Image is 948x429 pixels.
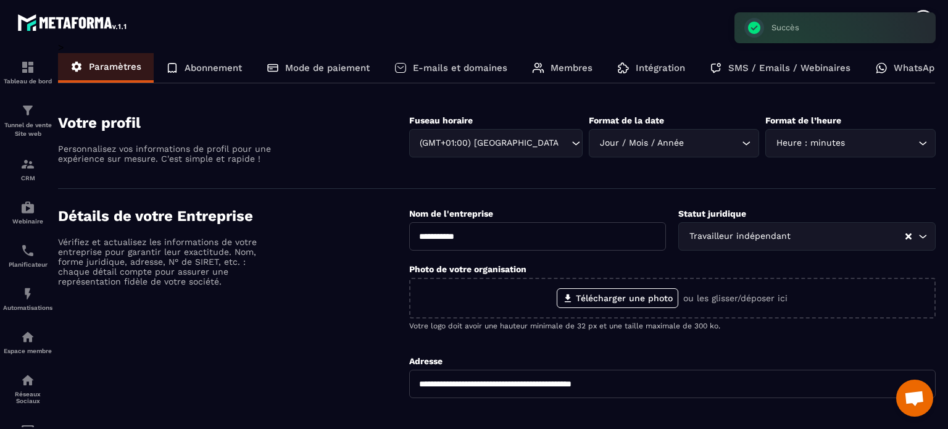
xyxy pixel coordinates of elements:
[3,78,52,85] p: Tableau de bord
[3,148,52,191] a: formationformationCRM
[3,191,52,234] a: automationsautomationsWebinaire
[285,62,370,73] p: Mode de paiement
[20,243,35,258] img: scheduler
[409,129,583,157] div: Search for option
[3,391,52,404] p: Réseaux Sociaux
[686,136,739,150] input: Search for option
[728,62,850,73] p: SMS / Emails / Webinaires
[773,136,847,150] span: Heure : minutes
[20,157,35,172] img: formation
[3,234,52,277] a: schedulerschedulerPlanificateur
[409,115,473,125] label: Fuseau horaire
[3,94,52,148] a: formationformationTunnel de vente Site web
[20,330,35,344] img: automations
[409,356,443,366] label: Adresse
[557,288,678,308] label: Télécharger une photo
[896,380,933,417] div: Ouvrir le chat
[683,293,788,303] p: ou les glisser/déposer ici
[905,232,912,241] button: Clear Selected
[686,230,793,243] span: Travailleur indépendant
[636,62,685,73] p: Intégration
[20,60,35,75] img: formation
[3,51,52,94] a: formationformationTableau de bord
[58,237,274,286] p: Vérifiez et actualisez les informations de votre entreprise pour garantir leur exactitude. Nom, f...
[589,115,664,125] label: Format de la date
[597,136,686,150] span: Jour / Mois / Année
[20,103,35,118] img: formation
[3,304,52,311] p: Automatisations
[678,222,936,251] div: Search for option
[894,62,940,73] p: WhatsApp
[3,175,52,181] p: CRM
[3,320,52,364] a: automationsautomationsEspace membre
[847,136,915,150] input: Search for option
[409,322,936,330] p: Votre logo doit avoir une hauteur minimale de 32 px et une taille maximale de 300 ko.
[413,62,507,73] p: E-mails et domaines
[58,207,409,225] h4: Détails de votre Entreprise
[589,129,759,157] div: Search for option
[20,200,35,215] img: automations
[3,348,52,354] p: Espace membre
[409,264,526,274] label: Photo de votre organisation
[3,277,52,320] a: automationsautomationsAutomatisations
[3,261,52,268] p: Planificateur
[3,218,52,225] p: Webinaire
[20,373,35,388] img: social-network
[89,61,141,72] p: Paramètres
[58,144,274,164] p: Personnalisez vos informations de profil pour une expérience sur mesure. C'est simple et rapide !
[20,286,35,301] img: automations
[185,62,242,73] p: Abonnement
[409,209,493,219] label: Nom de l'entreprise
[765,129,936,157] div: Search for option
[3,121,52,138] p: Tunnel de vente Site web
[793,230,904,243] input: Search for option
[765,115,841,125] label: Format de l’heure
[3,364,52,414] a: social-networksocial-networkRéseaux Sociaux
[417,136,560,150] span: (GMT+01:00) [GEOGRAPHIC_DATA]
[678,209,746,219] label: Statut juridique
[17,11,128,33] img: logo
[58,114,409,131] h4: Votre profil
[551,62,592,73] p: Membres
[559,136,568,150] input: Search for option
